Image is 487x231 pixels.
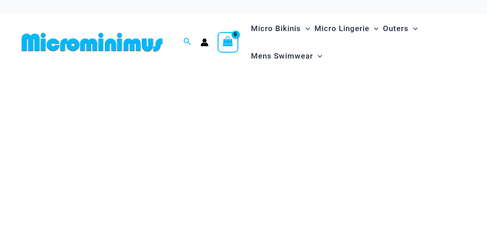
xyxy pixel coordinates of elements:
[18,32,166,52] img: MM SHOP LOGO FLAT
[383,17,409,40] span: Outers
[183,36,191,48] a: Search icon link
[200,38,209,46] a: Account icon link
[369,17,378,40] span: Menu Toggle
[218,32,238,53] a: View Shopping Cart, empty
[313,45,322,68] span: Menu Toggle
[409,17,418,40] span: Menu Toggle
[301,17,310,40] span: Menu Toggle
[312,15,381,42] a: Micro LingerieMenu ToggleMenu Toggle
[314,17,369,40] span: Micro Lingerie
[251,17,301,40] span: Micro Bikinis
[381,15,420,42] a: OutersMenu ToggleMenu Toggle
[251,45,313,68] span: Mens Swimwear
[249,15,312,42] a: Micro BikinisMenu ToggleMenu Toggle
[247,14,469,71] nav: Site Navigation
[249,42,324,70] a: Mens SwimwearMenu ToggleMenu Toggle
